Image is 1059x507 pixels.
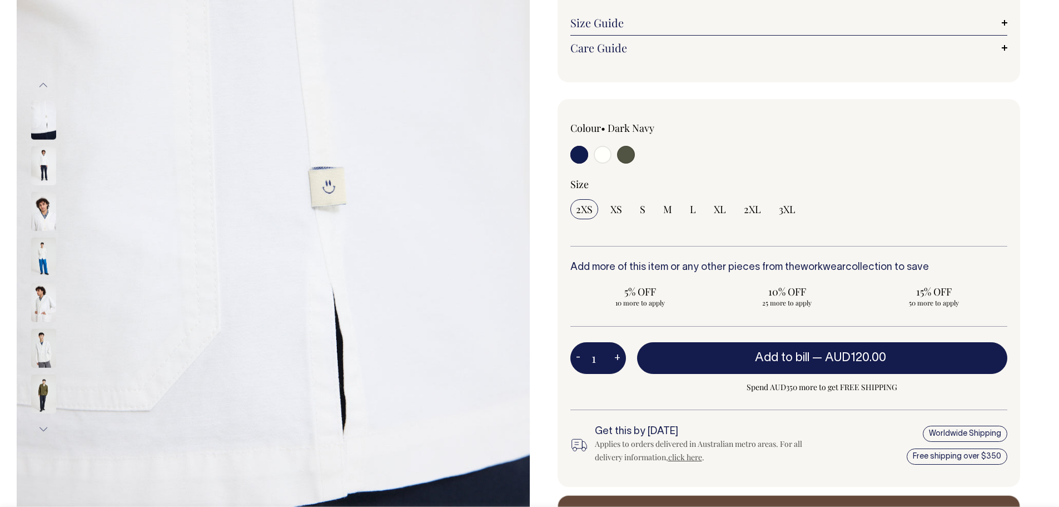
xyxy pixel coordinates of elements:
[658,199,678,219] input: M
[31,283,56,322] img: off-white
[634,199,651,219] input: S
[31,238,56,277] img: off-white
[570,282,710,311] input: 5% OFF 10 more to apply
[714,203,726,216] span: XL
[773,199,801,219] input: 3XL
[755,352,809,363] span: Add to bill
[595,437,809,464] div: Applies to orders delivered in Australian metro areas. For all delivery information, .
[31,101,56,140] img: off-white
[684,199,702,219] input: L
[779,203,796,216] span: 3XL
[723,298,852,307] span: 25 more to apply
[744,203,761,216] span: 2XL
[801,263,846,272] a: workwear
[708,199,732,219] input: XL
[35,417,52,442] button: Next
[601,121,605,135] span: •
[610,203,622,216] span: XS
[570,121,745,135] div: Colour
[31,192,56,231] img: off-white
[570,41,1008,55] a: Care Guide
[825,352,886,363] span: AUD120.00
[595,426,809,437] h6: Get this by [DATE]
[608,121,654,135] label: Dark Navy
[576,203,593,216] span: 2XS
[570,262,1008,273] h6: Add more of this item or any other pieces from the collection to save
[640,203,645,216] span: S
[35,72,52,97] button: Previous
[576,298,705,307] span: 10 more to apply
[605,199,628,219] input: XS
[668,452,702,462] a: click here
[31,375,56,414] img: olive
[864,282,1004,311] input: 15% OFF 50 more to apply
[812,352,889,363] span: —
[609,347,626,370] button: +
[717,282,857,311] input: 10% OFF 25 more to apply
[637,342,1008,373] button: Add to bill —AUD120.00
[576,285,705,298] span: 5% OFF
[869,285,998,298] span: 15% OFF
[570,16,1008,29] a: Size Guide
[570,199,598,219] input: 2XS
[570,347,586,370] button: -
[31,329,56,368] img: off-white
[869,298,998,307] span: 50 more to apply
[690,203,696,216] span: L
[31,146,56,185] img: off-white
[570,178,1008,191] div: Size
[637,381,1008,394] span: Spend AUD350 more to get FREE SHIPPING
[663,203,672,216] span: M
[723,285,852,298] span: 10% OFF
[738,199,767,219] input: 2XL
